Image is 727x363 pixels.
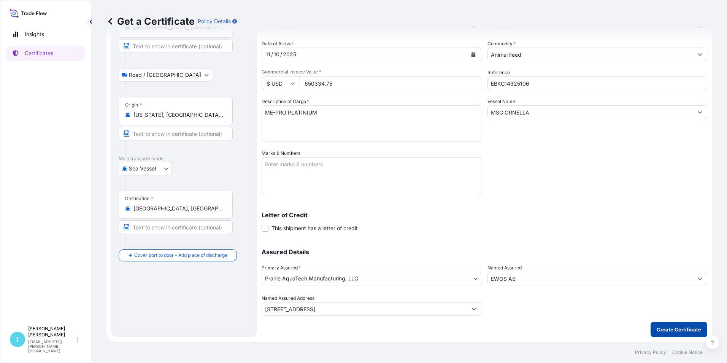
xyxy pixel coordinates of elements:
[487,40,516,48] label: Commodity
[262,272,481,285] button: Prairie AquaTech Manufacturing, LLC
[15,336,20,343] span: T
[262,69,481,75] span: Commercial Invoice Value
[28,339,75,353] p: [EMAIL_ADDRESS][PERSON_NAME][DOMAIN_NAME]
[119,68,212,82] button: Select transport
[265,275,358,282] span: Prairie AquaTech Manufacturing, LLC
[133,111,223,119] input: Origin
[693,105,707,119] button: Show suggestions
[25,30,44,38] p: Insights
[119,220,233,234] input: Text to appear on certificate
[129,71,201,79] span: Road / [GEOGRAPHIC_DATA]
[657,326,701,333] p: Create Certificate
[133,205,223,212] input: Destination
[693,48,707,61] button: Show suggestions
[651,322,707,337] button: Create Certificate
[119,156,249,162] p: Main transport mode
[125,196,153,202] div: Destination
[198,18,231,25] p: Policy Details
[265,50,271,59] div: month,
[262,212,707,218] p: Letter of Credit
[693,272,707,285] button: Show suggestions
[271,224,358,232] span: This shipment has a letter of credit
[467,302,481,316] button: Show suggestions
[262,295,314,302] label: Named Assured Address
[125,102,142,108] div: Origin
[129,165,156,172] span: Sea Vessel
[262,98,309,105] label: Description of Cargo
[119,162,172,175] button: Select transport
[262,150,300,157] label: Marks & Numbers
[273,50,280,59] div: day,
[134,252,227,259] span: Cover port to door - Add place of discharge
[262,249,707,255] p: Assured Details
[635,349,666,355] a: Privacy Policy
[28,326,75,338] p: [PERSON_NAME] [PERSON_NAME]
[488,105,693,119] input: Type to search vessel name or IMO
[280,50,282,59] div: /
[6,46,85,61] a: Certificates
[300,76,481,90] input: Enter amount
[488,48,693,61] input: Type to search commodity
[271,50,273,59] div: /
[119,127,233,140] input: Text to appear on certificate
[262,40,293,48] span: Date of Arrival
[487,264,522,272] label: Named Assured
[262,302,467,316] input: Named Assured Address
[487,98,515,105] label: Vessel Name
[487,76,707,90] input: Enter booking reference
[488,272,693,285] input: Assured Name
[467,48,479,61] button: Calendar
[119,249,237,261] button: Cover port to door - Add place of discharge
[487,69,510,76] label: Reference
[262,264,301,272] span: Primary Assured
[6,27,85,42] a: Insights
[119,39,233,53] input: Text to appear on certificate
[282,50,297,59] div: year,
[672,349,703,355] a: Cookie Notice
[106,15,195,27] p: Get a Certificate
[25,49,53,57] p: Certificates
